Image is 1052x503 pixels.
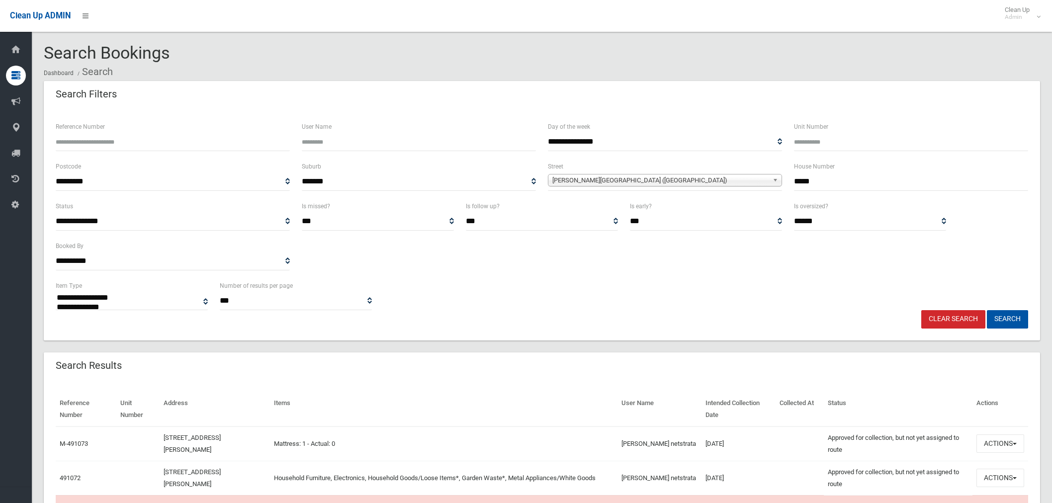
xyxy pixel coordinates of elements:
[701,461,776,495] td: [DATE]
[794,121,828,132] label: Unit Number
[701,392,776,426] th: Intended Collection Date
[270,426,617,461] td: Mattress: 1 - Actual: 0
[270,461,617,495] td: Household Furniture, Electronics, Household Goods/Loose Items*, Garden Waste*, Metal Appliances/W...
[60,440,88,447] a: M-491073
[776,392,823,426] th: Collected At
[972,392,1028,426] th: Actions
[44,70,74,77] a: Dashboard
[921,310,985,329] a: Clear Search
[56,280,82,291] label: Item Type
[116,392,160,426] th: Unit Number
[44,84,129,104] header: Search Filters
[56,161,81,172] label: Postcode
[617,461,701,495] td: [PERSON_NAME] netstrata
[270,392,617,426] th: Items
[302,121,332,132] label: User Name
[976,434,1024,453] button: Actions
[701,426,776,461] td: [DATE]
[56,392,116,426] th: Reference Number
[617,426,701,461] td: [PERSON_NAME] netstrata
[75,63,113,81] li: Search
[302,201,330,212] label: Is missed?
[56,121,105,132] label: Reference Number
[824,461,972,495] td: Approved for collection, but not yet assigned to route
[1005,13,1030,21] small: Admin
[164,434,221,453] a: [STREET_ADDRESS][PERSON_NAME]
[824,426,972,461] td: Approved for collection, but not yet assigned to route
[160,392,270,426] th: Address
[10,11,71,20] span: Clean Up ADMIN
[1000,6,1040,21] span: Clean Up
[552,174,769,186] span: [PERSON_NAME][GEOGRAPHIC_DATA] ([GEOGRAPHIC_DATA])
[164,468,221,488] a: [STREET_ADDRESS][PERSON_NAME]
[794,201,828,212] label: Is oversized?
[44,356,134,375] header: Search Results
[548,161,563,172] label: Street
[466,201,500,212] label: Is follow up?
[302,161,321,172] label: Suburb
[794,161,835,172] label: House Number
[824,392,972,426] th: Status
[60,474,81,482] a: 491072
[987,310,1028,329] button: Search
[548,121,590,132] label: Day of the week
[617,392,701,426] th: User Name
[56,201,73,212] label: Status
[976,469,1024,487] button: Actions
[56,241,84,251] label: Booked By
[44,43,170,63] span: Search Bookings
[630,201,652,212] label: Is early?
[220,280,293,291] label: Number of results per page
